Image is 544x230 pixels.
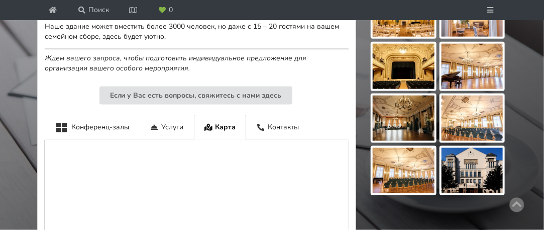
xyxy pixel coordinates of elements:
[71,1,116,19] a: Поиск
[45,115,140,139] div: Конференц-залы
[373,148,434,193] img: Riga Latvian Society House | Рига | Площадка для мероприятий - фото галереи
[45,22,349,42] p: Наше здание может вместить более 3000 человек, но даже с 15 – 20 гостями на вашем семейном сборе,...
[140,115,194,139] div: Услуги
[246,115,309,139] div: Контакты
[442,96,503,141] img: Riga Latvian Society House | Рига | Площадка для мероприятий - фото галереи
[194,115,247,140] div: Карта
[45,53,306,73] em: Ждем вашего запроса, чтобы подготовить индивидуальное предложение для организации вашего особого ...
[169,7,173,14] span: 0
[373,44,434,89] img: Riga Latvian Society House | Рига | Площадка для мероприятий - фото галереи
[442,44,503,89] img: Riga Latvian Society House | Рига | Площадка для мероприятий - фото галереи
[373,96,434,141] img: Riga Latvian Society House | Рига | Площадка для мероприятий - фото галереи
[99,87,292,105] button: Если у Вас есть вопросы, свяжитесь с нами здесь
[442,148,503,193] img: Riga Latvian Society House | Рига | Площадка для мероприятий - фото галереи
